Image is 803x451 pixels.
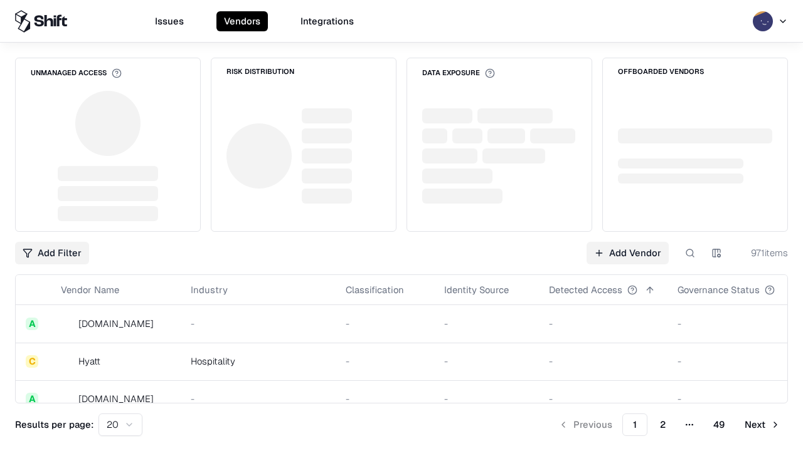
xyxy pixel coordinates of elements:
div: - [678,392,795,405]
div: 971 items [738,246,788,259]
div: Hospitality [191,355,326,368]
img: primesec.co.il [61,393,73,405]
div: Risk Distribution [226,68,294,75]
div: - [191,392,326,405]
div: Vendor Name [61,283,119,296]
button: Integrations [293,11,361,31]
div: - [549,355,657,368]
div: - [346,392,424,405]
button: Next [737,413,788,436]
button: 1 [622,413,647,436]
div: - [191,317,326,330]
div: - [444,317,529,330]
div: Governance Status [678,283,760,296]
div: - [444,355,529,368]
button: 49 [703,413,735,436]
img: intrado.com [61,318,73,330]
button: 2 [650,413,676,436]
div: Identity Source [444,283,509,296]
div: Industry [191,283,228,296]
div: Detected Access [549,283,622,296]
div: - [444,392,529,405]
div: - [346,355,424,368]
button: Add Filter [15,242,89,264]
div: - [549,317,657,330]
div: Classification [346,283,404,296]
div: [DOMAIN_NAME] [78,317,154,330]
div: [DOMAIN_NAME] [78,392,154,405]
div: A [26,318,38,330]
nav: pagination [551,413,788,436]
div: - [678,317,795,330]
div: Offboarded Vendors [618,68,704,75]
div: A [26,393,38,405]
div: C [26,355,38,368]
div: - [346,317,424,330]
button: Vendors [216,11,268,31]
img: Hyatt [61,355,73,368]
a: Add Vendor [587,242,669,264]
p: Results per page: [15,418,93,431]
div: Data Exposure [422,68,495,78]
button: Issues [147,11,191,31]
div: - [549,392,657,405]
div: - [678,355,795,368]
div: Hyatt [78,355,100,368]
div: Unmanaged Access [31,68,122,78]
